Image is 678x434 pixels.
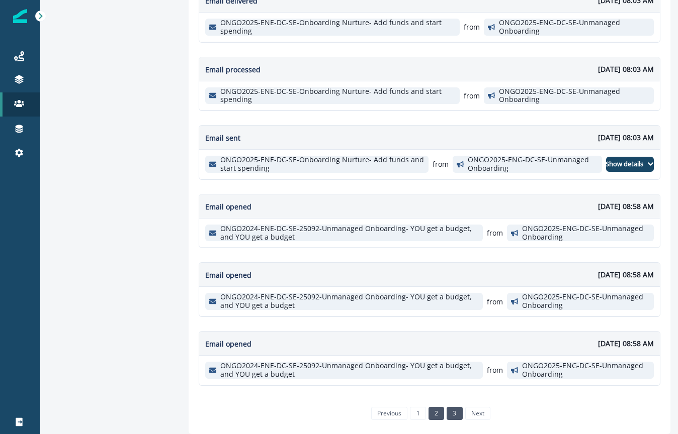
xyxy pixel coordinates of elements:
[433,159,449,169] p: from
[369,407,490,420] ul: Pagination
[598,64,654,74] p: [DATE] 08:03 AM
[522,362,650,379] p: ONGO2025-ENG-DC-SE-Unmanaged Onboarding
[205,133,240,143] p: Email sent
[205,64,261,75] p: Email processed
[220,156,425,173] p: ONGO2025-ENE-DC-SE-Onboarding Nurture- Add funds and start spending
[429,407,444,420] a: Page 2 is your current page
[205,339,251,349] p: Email opened
[220,293,479,310] p: ONGO2024-ENE-DC-SE-25092-Unmanaged Onboarding- YOU get a budget, and YOU get a budget
[487,228,503,238] p: from
[220,225,479,242] p: ONGO2024-ENE-DC-SE-25092-Unmanaged Onboarding- YOU get a budget, and YOU get a budget
[598,201,654,211] p: [DATE] 08:58 AM
[410,407,426,420] a: Page 1
[598,338,654,349] p: [DATE] 08:58 AM
[598,132,654,143] p: [DATE] 08:03 AM
[598,269,654,280] p: [DATE] 08:58 AM
[487,365,503,375] p: from
[464,90,480,101] p: from
[522,225,650,242] p: ONGO2025-ENG-DC-SE-Unmanaged Onboarding
[499,19,650,36] p: ONGO2025-ENG-DC-SE-Unmanaged Onboarding
[468,156,598,173] p: ONGO2025-ENG-DC-SE-Unmanaged Onboarding
[522,293,650,310] p: ONGO2025-ENG-DC-SE-Unmanaged Onboarding
[606,157,654,172] button: Show details
[499,87,650,104] p: ONGO2025-ENG-DC-SE-Unmanaged Onboarding
[220,362,479,379] p: ONGO2024-ENE-DC-SE-25092-Unmanaged Onboarding- YOU get a budget, and YOU get a budget
[13,9,27,23] img: Inflection
[220,19,456,36] p: ONGO2025-ENE-DC-SE-Onboarding Nurture- Add funds and start spending
[205,201,251,212] p: Email opened
[371,407,407,420] a: Previous page
[220,87,456,104] p: ONGO2025-ENE-DC-SE-Onboarding Nurture- Add funds and start spending
[464,22,480,32] p: from
[465,407,490,420] a: Next page
[447,407,462,420] a: Page 3
[606,160,643,168] p: Show details
[487,296,503,307] p: from
[205,270,251,280] p: Email opened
